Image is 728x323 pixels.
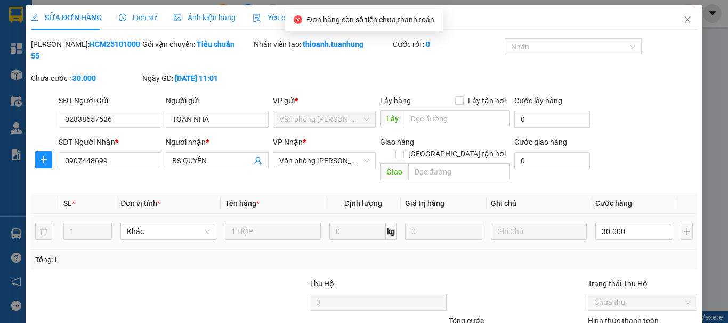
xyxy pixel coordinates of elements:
[279,153,369,169] span: Văn phòng Tắc Vân
[380,163,408,180] span: Giao
[408,163,509,180] input: Dọc đường
[514,138,567,146] label: Cước giao hàng
[174,14,181,21] span: picture
[72,74,96,82] b: 30.000
[514,111,590,128] input: Cước lấy hàng
[594,294,691,310] span: Chưa thu
[5,23,203,37] li: 85 [PERSON_NAME]
[253,14,261,22] img: icon
[5,37,203,50] li: 02839.63.63.63
[405,223,482,240] input: 0
[273,138,303,146] span: VP Nhận
[344,199,382,208] span: Định lượng
[673,5,702,35] button: Close
[393,38,502,50] div: Cước rồi :
[120,199,160,208] span: Đơn vị tính
[380,138,414,146] span: Giao hàng
[5,67,120,107] b: GỬI : Văn phòng [PERSON_NAME]
[175,74,218,82] b: [DATE] 11:01
[403,148,509,160] span: [GEOGRAPHIC_DATA] tận nơi
[61,39,70,47] span: phone
[35,151,52,168] button: plus
[166,95,269,106] div: Người gửi
[61,26,70,34] span: environment
[588,278,697,289] div: Trạng thái Thu Hộ
[59,95,161,106] div: SĐT Người Gửi
[681,223,693,240] button: plus
[405,199,444,208] span: Giá trị hàng
[119,14,126,21] span: clock-circle
[487,193,591,214] th: Ghi chú
[380,96,411,105] span: Lấy hàng
[31,13,102,22] span: SỬA ĐƠN HÀNG
[31,38,140,62] div: [PERSON_NAME]:
[491,223,587,240] input: Ghi Chú
[166,136,269,148] div: Người nhận
[225,223,321,240] input: VD: Bàn, Ghế
[174,13,236,22] span: Ảnh kiện hàng
[309,279,334,288] span: Thu Hộ
[63,199,72,208] span: SL
[426,40,430,48] b: 0
[380,110,405,127] span: Lấy
[463,95,509,106] span: Lấy tận nơi
[273,95,376,106] div: VP gửi
[253,13,365,22] span: Yêu cầu xuất hóa đơn điện tử
[303,40,363,48] b: thioanh.tuanhung
[279,111,369,127] span: Văn phòng Hồ Chí Minh
[31,72,140,84] div: Chưa cước :
[35,254,282,266] div: Tổng: 1
[254,38,391,50] div: Nhân viên tạo:
[306,15,434,24] span: Đơn hàng còn số tiền chưa thanh toán
[35,223,52,240] button: delete
[294,15,302,24] span: close-circle
[31,40,140,60] b: HCM2510100055
[254,156,262,165] span: user-add
[142,72,252,84] div: Ngày GD:
[119,13,157,22] span: Lịch sử
[142,38,252,50] div: Gói vận chuyển:
[386,223,397,240] span: kg
[405,110,509,127] input: Dọc đường
[683,15,692,24] span: close
[197,40,234,48] b: Tiêu chuẩn
[59,136,161,148] div: SĐT Người Nhận
[595,199,632,208] span: Cước hàng
[61,7,151,20] b: [PERSON_NAME]
[36,155,52,164] span: plus
[514,152,590,169] input: Cước giao hàng
[127,223,210,239] span: Khác
[514,96,562,105] label: Cước lấy hàng
[225,199,260,208] span: Tên hàng
[31,14,38,21] span: edit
